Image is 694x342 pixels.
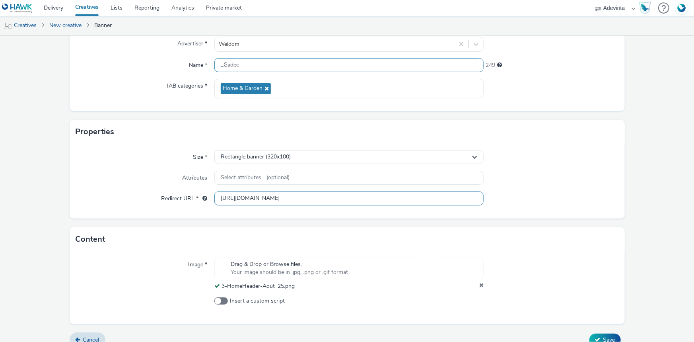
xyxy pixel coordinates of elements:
div: URL will be used as a validation URL with some SSPs and it will be the redirection URL of your cr... [198,195,207,203]
a: New creative [45,16,86,35]
label: Name * [186,58,210,69]
span: Drag & Drop or Browse files. [231,260,348,268]
span: Your image should be in .jpg, .png or .gif format [231,268,348,276]
h3: Content [76,233,105,245]
label: Advertiser * [174,37,210,48]
a: Banner [90,16,116,35]
span: 249 [486,61,495,69]
span: 3-HomeHeader-Aout_25.png [222,282,295,290]
label: Size * [190,150,210,161]
label: Image * [185,258,210,269]
img: Account FR [676,2,688,14]
input: Name [214,58,484,72]
img: Hawk Academy [639,2,651,14]
img: mobile [4,22,12,30]
label: Redirect URL * [158,192,210,203]
h3: Properties [76,126,115,138]
img: undefined Logo [2,3,33,13]
a: Hawk Academy [639,2,654,14]
div: Maximum 255 characters [497,61,502,69]
span: Rectangle banner (320x100) [221,154,291,160]
input: url... [214,192,484,205]
label: IAB categories * [164,79,210,90]
span: Select attributes... (optional) [221,174,290,181]
span: Home & Garden [223,85,262,92]
label: Attributes [179,171,210,182]
span: Insert a custom script [230,297,285,305]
